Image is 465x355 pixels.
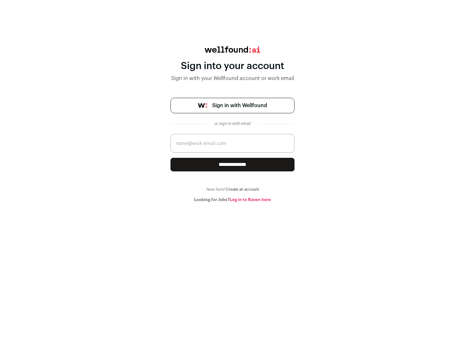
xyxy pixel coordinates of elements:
[170,98,294,113] a: Sign in with Wellfound
[212,121,253,126] div: or sign in with email
[212,102,267,109] span: Sign in with Wellfound
[170,60,294,72] div: Sign into your account
[170,134,294,153] input: name@work-email.com
[205,46,260,53] img: wellfound:ai
[170,75,294,82] div: Sign in with your Wellfound account or work email
[170,187,294,192] div: New here?
[230,198,271,202] a: Log in to Raven here
[198,103,207,108] img: wellfound-symbol-flush-black-fb3c872781a75f747ccb3a119075da62bfe97bd399995f84a933054e44a575c4.png
[226,188,259,191] a: Create an account
[170,197,294,202] div: Looking for Jobs?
